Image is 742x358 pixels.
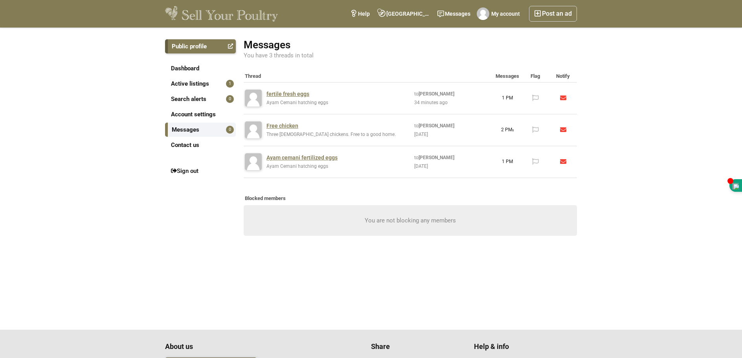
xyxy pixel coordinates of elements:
[165,342,324,351] h4: About us
[165,39,236,53] a: Public profile
[165,6,278,22] img: Sell Your Poultry
[549,70,577,82] div: Notify
[413,162,429,171] div: [DATE]
[226,95,234,103] span: 0
[419,123,454,129] strong: [PERSON_NAME]
[165,77,236,91] a: Active listings1
[165,123,236,137] a: Messages0
[414,91,454,97] a: to[PERSON_NAME]
[245,121,262,138] img: default-user-image.png
[245,153,262,170] img: default-user-image.png
[245,195,286,202] strong: Blocked members
[529,6,577,22] a: Post an ad
[244,39,577,50] div: Messages
[266,122,298,129] a: Free chicken
[413,130,429,139] div: [DATE]
[419,91,454,97] strong: [PERSON_NAME]
[475,6,524,22] a: My account
[346,6,374,22] a: Help
[477,7,489,20] img: Abungy
[226,126,234,134] span: 0
[226,80,234,88] span: 1
[474,342,567,351] h4: Help & info
[266,90,309,97] a: fertile fresh eggs
[244,205,577,236] div: You are not blocking any members
[165,107,236,121] a: Account settings
[244,52,577,59] div: You have 3 threads in total
[433,6,475,22] a: Messages
[522,70,549,82] div: Flag
[165,92,236,106] a: Search alerts0
[494,150,522,173] div: 1 PM
[245,90,262,106] img: default-user-image.png
[165,138,236,152] a: Contact us
[414,155,454,160] a: to[PERSON_NAME]
[266,154,338,161] a: Ayam cemani fertilized eggs
[165,61,236,75] a: Dashboard
[374,6,433,22] a: [GEOGRAPHIC_DATA], [GEOGRAPHIC_DATA]
[494,118,522,141] div: 2 PM
[266,132,396,137] a: Three [DEMOGRAPHIC_DATA] chickens. Free to a good home.
[266,163,328,169] a: Ayam Cemani hatching eggs
[414,123,454,129] a: to[PERSON_NAME]
[419,155,454,160] strong: [PERSON_NAME]
[494,86,522,110] div: 1 PM
[371,342,464,351] h4: Share
[165,164,236,178] a: Sign out
[266,100,328,105] a: Ayam Cemani hatching eggs
[494,70,522,82] div: Messages
[512,128,514,132] span: s
[413,98,448,107] div: 34 minutes ago
[245,73,261,79] strong: Thread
